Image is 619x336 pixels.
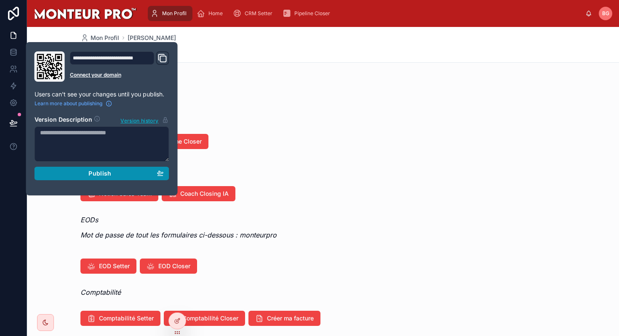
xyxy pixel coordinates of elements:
[35,100,102,107] span: Learn more about publishing
[80,231,277,239] em: Mot de passe de tout les formulaires ci-dessous : monteurpro
[88,170,111,177] span: Publish
[208,10,223,17] span: Home
[35,115,92,125] h2: Version Description
[294,10,330,17] span: Pipeline Closer
[99,314,154,323] span: Comptabilité Setter
[120,115,169,125] button: Version history
[267,314,314,323] span: Créer ma facture
[80,288,121,296] em: Comptabilité
[144,4,585,23] div: scrollable content
[280,6,336,21] a: Pipeline Closer
[602,10,609,17] span: BG
[140,259,197,274] button: EOD Closer
[159,137,202,146] span: Pipeline Closer
[80,259,136,274] button: EOD Setter
[182,314,238,323] span: Comptabilité Closer
[80,34,119,42] a: Mon Profil
[230,6,278,21] a: CRM Setter
[194,6,229,21] a: Home
[35,90,169,99] p: Users can't see your changes until you publish.
[120,116,158,124] span: Version history
[162,10,187,17] span: Mon Profil
[99,262,130,270] span: EOD Setter
[128,34,176,42] a: [PERSON_NAME]
[180,189,229,198] span: Coach Closing IA
[35,167,169,180] button: Publish
[34,7,137,20] img: App logo
[80,311,160,326] button: Comptabilité Setter
[248,311,320,326] button: Créer ma facture
[91,34,119,42] span: Mon Profil
[80,216,98,224] em: EODs
[70,72,169,78] a: Connect your domain
[158,262,190,270] span: EOD Closer
[245,10,272,17] span: CRM Setter
[148,6,192,21] a: Mon Profil
[164,311,245,326] button: Comptabilité Closer
[162,186,235,201] button: Coach Closing IA
[35,100,112,107] a: Learn more about publishing
[70,51,169,82] div: Domain and Custom Link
